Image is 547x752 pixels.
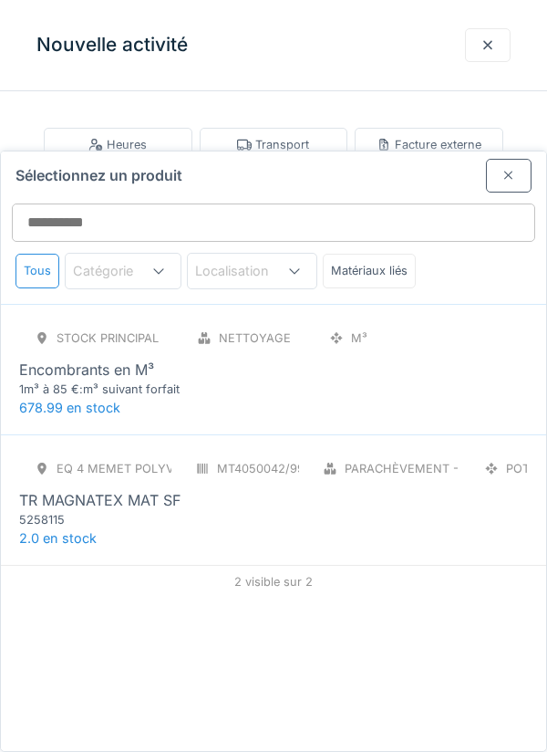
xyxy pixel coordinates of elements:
div: MT4050042/998/004 [217,460,338,477]
div: Catégorie [73,261,159,281]
div: 2 visible sur 2 [1,565,546,598]
div: Nettoyage [219,329,291,347]
div: stock principal [57,329,159,347]
div: TR MAGNATEX MAT SF [19,489,181,511]
div: Tous [15,254,59,287]
div: M³ [351,329,367,347]
div: POT [506,460,530,477]
div: Facture externe [377,136,481,153]
span: 2.0 en stock [19,530,97,546]
div: 5258115 [19,511,238,528]
div: Matériaux liés [323,254,416,287]
div: 1m³ à 85 €:m³ suivant forfait [19,381,238,398]
div: Sélectionnez un produit [1,151,546,193]
div: Localisation [195,261,294,281]
div: Parachèvement - Peinture [345,460,520,477]
h3: Nouvelle activité [36,34,188,57]
span: 678.99 en stock [19,400,120,415]
div: Heures [88,136,147,153]
div: Encombrants en M³ [19,359,154,381]
div: Eq 4 Memet polyvalent RE [57,460,230,477]
div: Transport [237,136,309,153]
